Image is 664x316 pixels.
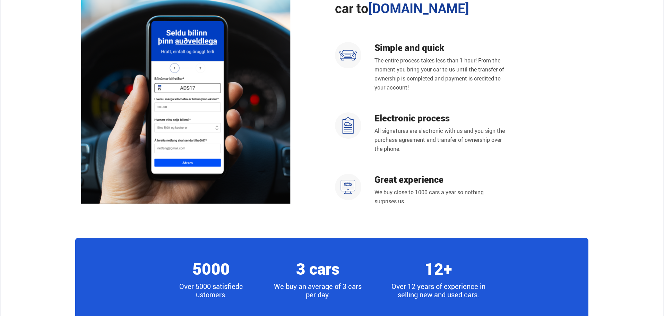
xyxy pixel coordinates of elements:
font: customers. [196,282,243,299]
font: 12+ [425,258,452,279]
font: 3 cars [296,258,339,279]
button: Open LiveChat chat widget [6,3,26,24]
font: Electronic process [374,112,450,124]
font: All signatures are electronic with us and you sign the purchase agreement and transfer of ownersh... [374,127,505,153]
font: Over 5000 satisfied [179,282,239,291]
font: Over 12 years of experience in selling new and used cars. [391,282,485,299]
font: Simple and quick [374,41,444,54]
font: We buy close to 1000 cars a year so nothing surprises us. [374,188,484,205]
font: The entire process takes less than 1 hour! From the moment you bring your car to us until the tra... [374,57,504,91]
img: sxVYvPSuM98JaIvG.svg [338,46,357,65]
img: ak92EVLVjm1eYQ-r.svg [339,117,357,134]
font: We buy an average of 3 cars per day. [274,282,362,299]
font: Great experience [374,173,443,186]
img: u59VlZJ4CGDcfgRA.svg [340,179,356,195]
